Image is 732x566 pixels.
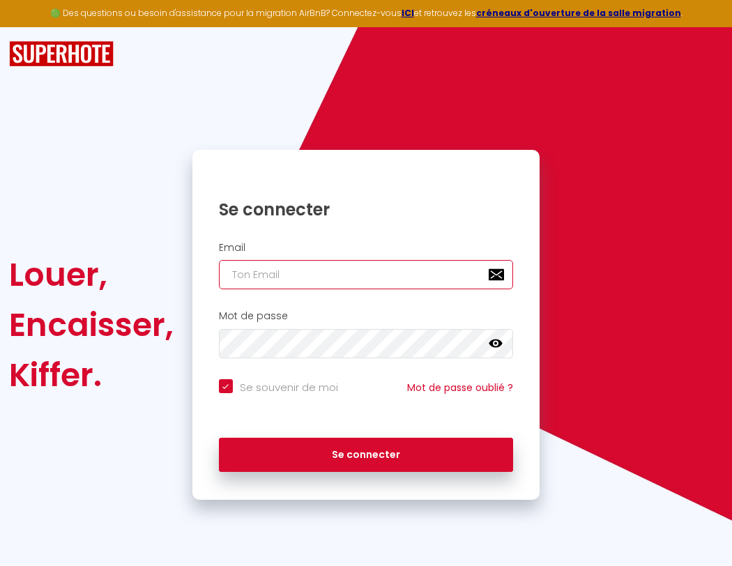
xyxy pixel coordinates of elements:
[402,7,414,19] a: ICI
[9,300,174,350] div: Encaisser,
[219,438,514,473] button: Se connecter
[219,310,514,322] h2: Mot de passe
[219,199,514,220] h1: Se connecter
[476,7,681,19] a: créneaux d'ouverture de la salle migration
[219,260,514,289] input: Ton Email
[9,350,174,400] div: Kiffer.
[407,381,513,395] a: Mot de passe oublié ?
[219,242,514,254] h2: Email
[9,250,174,300] div: Louer,
[11,6,53,47] button: Ouvrir le widget de chat LiveChat
[9,41,114,67] img: SuperHote logo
